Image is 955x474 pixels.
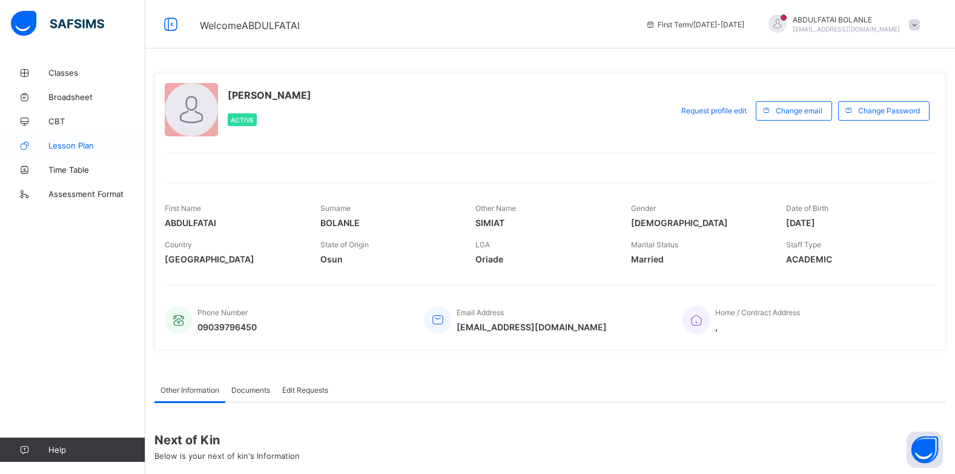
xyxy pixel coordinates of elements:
span: session/term information [646,20,744,29]
span: Marital Status [631,240,678,249]
span: Assessment Format [48,189,145,199]
span: [GEOGRAPHIC_DATA] [165,254,302,264]
span: Gender [631,204,656,213]
span: 09039796450 [197,322,257,332]
span: SIMIAT [475,218,613,228]
span: Time Table [48,165,145,175]
span: Osun [320,254,458,264]
span: Documents [231,386,270,395]
div: ABDULFATAIBOLANLE [756,15,926,35]
span: [DATE] [786,218,924,228]
span: [EMAIL_ADDRESS][DOMAIN_NAME] [793,25,900,33]
span: Surname [320,204,351,213]
span: Next of Kin [154,433,946,447]
span: , [715,322,800,332]
span: CBT [48,116,145,126]
span: ACADEMIC [786,254,924,264]
span: [PERSON_NAME] [228,89,311,101]
span: [EMAIL_ADDRESS][DOMAIN_NAME] [457,322,607,332]
span: Country [165,240,192,249]
span: Classes [48,68,145,78]
span: Staff Type [786,240,821,249]
button: Open asap [907,432,943,468]
span: Married [631,254,768,264]
span: Change Password [858,106,920,115]
span: LGA [475,240,490,249]
span: Phone Number [197,308,248,317]
span: Oriade [475,254,613,264]
span: Broadsheet [48,92,145,102]
span: Below is your next of kin's Information [154,451,300,461]
img: safsims [11,11,104,36]
span: Welcome ABDULFATAI [200,19,300,32]
span: Lesson Plan [48,141,145,150]
span: Other Name [475,204,516,213]
span: Other Information [160,386,219,395]
span: Request profile edit [681,106,747,115]
span: Email Address [457,308,504,317]
span: Edit Requests [282,386,328,395]
span: ABDULFATAI [165,218,302,228]
span: Home / Contract Address [715,308,800,317]
span: Active [231,116,254,124]
span: [DEMOGRAPHIC_DATA] [631,218,768,228]
span: First Name [165,204,201,213]
span: State of Origin [320,240,369,249]
span: ABDULFATAI BOLANLE [793,15,900,24]
span: Help [48,445,145,455]
span: BOLANLE [320,218,458,228]
span: Date of Birth [786,204,828,213]
span: Change email [776,106,822,115]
